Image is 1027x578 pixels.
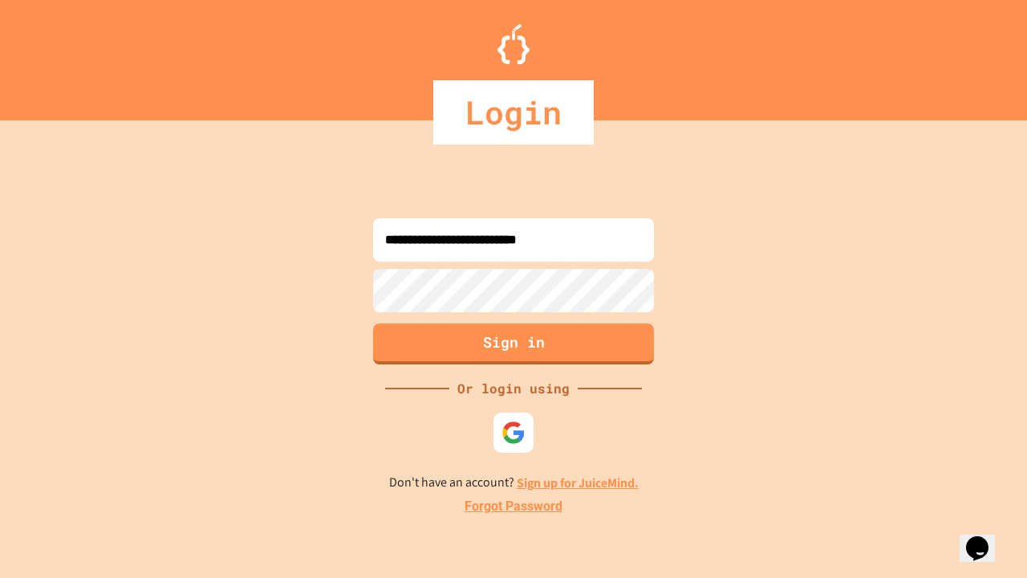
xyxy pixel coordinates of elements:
[894,444,1011,512] iframe: chat widget
[433,80,594,144] div: Login
[497,24,530,64] img: Logo.svg
[389,473,639,493] p: Don't have an account?
[373,324,654,364] button: Sign in
[517,474,639,491] a: Sign up for JuiceMind.
[449,379,578,398] div: Or login using
[960,514,1011,562] iframe: chat widget
[465,497,562,516] a: Forgot Password
[501,421,526,445] img: google-icon.svg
